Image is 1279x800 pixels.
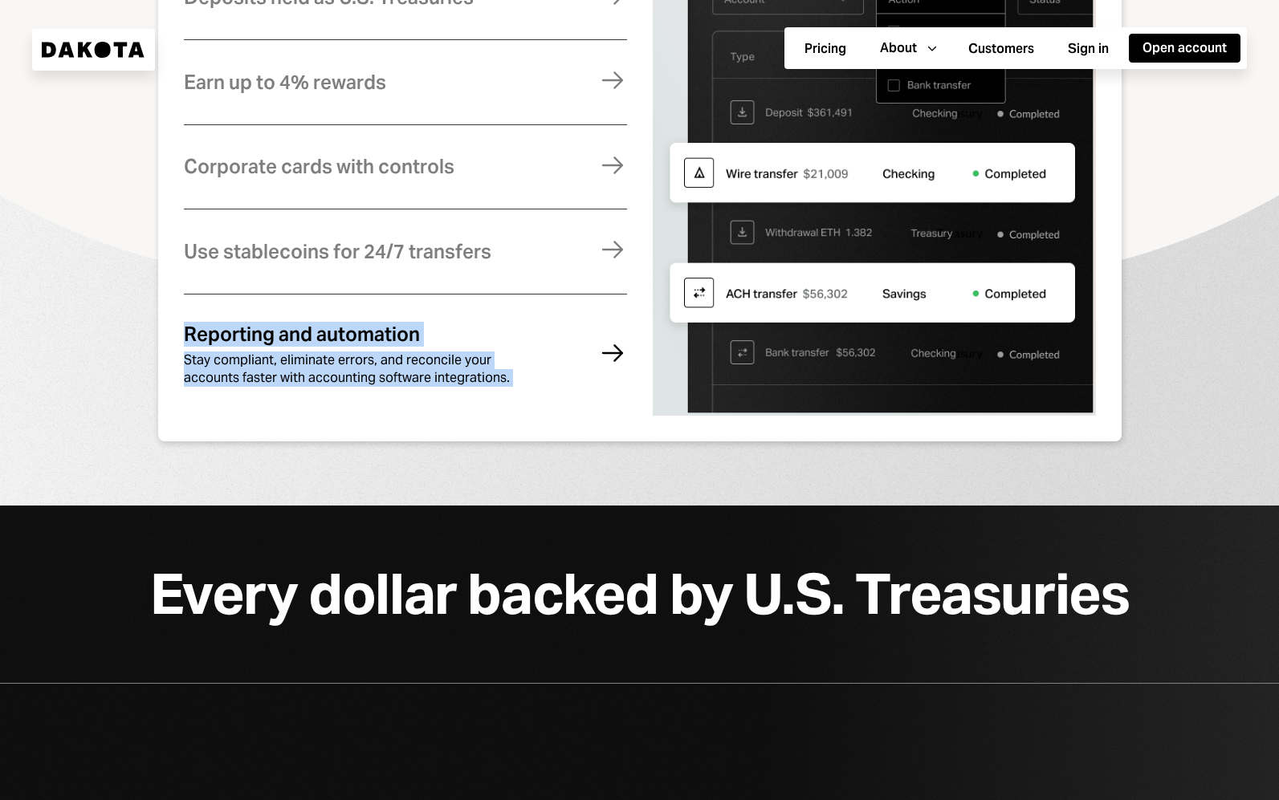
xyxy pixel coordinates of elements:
button: Customers [955,35,1048,63]
div: Every dollar backed by U.S. Treasuries [150,563,1130,625]
button: Sign in [1054,35,1122,63]
div: Stay compliant, eliminate errors, and reconcile your accounts faster with accounting software int... [184,351,537,387]
div: Corporate cards with controls [184,156,454,177]
a: Pricing [791,33,860,64]
button: Pricing [791,35,860,63]
div: Reporting and automation [184,324,420,345]
a: Customers [955,33,1048,64]
a: Sign in [1054,33,1122,64]
div: About [880,39,917,57]
button: Open account [1129,34,1240,63]
div: Earn up to 4% rewards [184,72,386,93]
div: Use stablecoins for 24/7 transfers [184,242,491,262]
button: About [866,34,948,63]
